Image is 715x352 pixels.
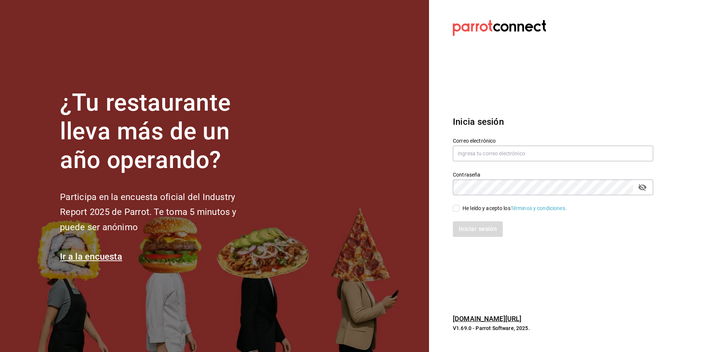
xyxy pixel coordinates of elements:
[453,138,653,143] label: Correo electrónico
[60,190,261,235] h2: Participa en la encuesta oficial del Industry Report 2025 de Parrot. Te toma 5 minutos y puede se...
[511,205,567,211] a: Términos y condiciones.
[60,251,122,262] a: Ir a la encuesta
[453,324,653,332] p: V1.69.0 - Parrot Software, 2025.
[60,89,261,174] h1: ¿Tu restaurante lleva más de un año operando?
[463,204,567,212] div: He leído y acepto los
[453,172,653,177] label: Contraseña
[453,315,521,323] a: [DOMAIN_NAME][URL]
[636,181,649,194] button: passwordField
[453,146,653,161] input: Ingresa tu correo electrónico
[453,115,653,129] h3: Inicia sesión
